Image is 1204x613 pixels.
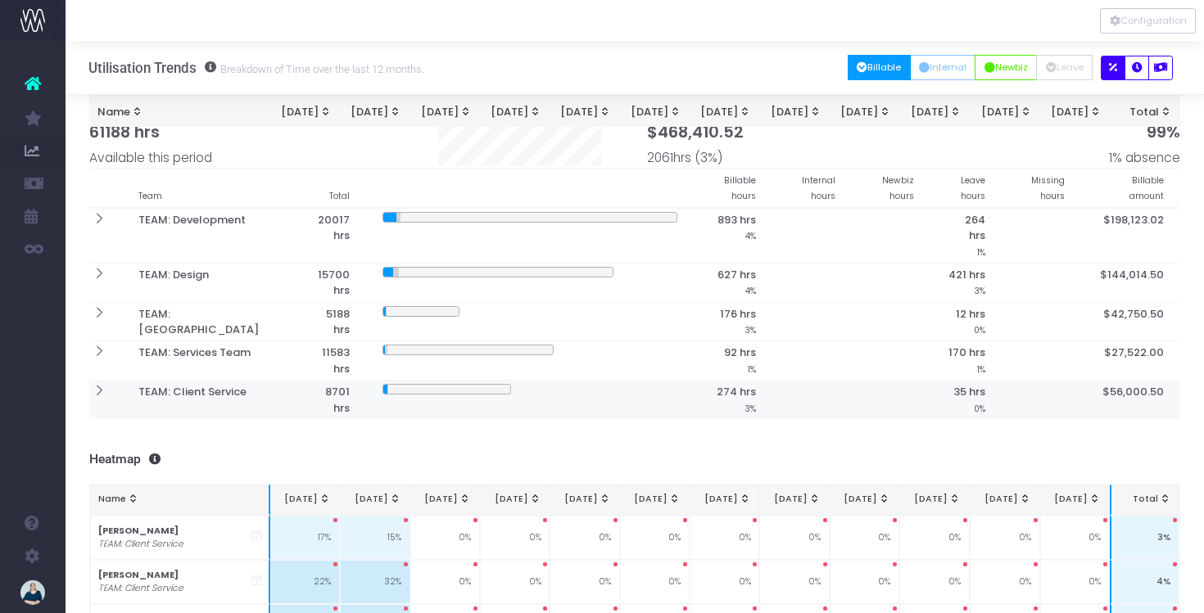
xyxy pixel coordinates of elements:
th: Name: activate to sort column ascending [90,485,270,516]
td: 0% [970,560,1039,604]
td: 0% [480,560,550,604]
td: 0% [830,560,899,604]
small: Total [329,187,350,202]
span: Available this period [89,148,212,167]
th: 11583 hrs [292,341,367,381]
small: Internal hours [802,172,835,203]
div: [DATE] [768,104,822,120]
small: 3% [974,282,985,297]
button: Billable [848,55,911,80]
span: $468,410.52 [647,120,744,144]
small: 4% [745,282,756,297]
th: $56,000.50 [1081,381,1180,419]
th: Mar 26: activate to sort column ascending [760,96,830,129]
td: 0% [410,516,480,560]
td: 0% [480,516,550,560]
span: Billable [647,100,744,168]
span: 627 hrs [717,267,756,283]
th: 8701 hrs [292,381,367,419]
button: Configuration [1100,8,1196,34]
div: Vertical button group [1100,8,1196,34]
td: 0% [620,516,690,560]
small: Newbiz hours [882,172,914,203]
th: 5188 hrs [292,302,367,341]
span: 274 hrs [717,384,756,400]
span: 2061hrs (3%) [647,148,722,167]
div: [DATE] [488,104,541,120]
strong: [PERSON_NAME] [98,525,179,537]
div: [DATE] [1048,104,1102,120]
div: [DATE] [419,493,471,506]
div: [DATE] [838,104,891,120]
th: Name: activate to sort column ascending [89,96,269,129]
div: [DATE] [558,104,611,120]
i: TEAM: Client Service [98,538,183,551]
small: 0% [974,400,985,415]
span: Capacity [1109,100,1180,168]
button: Leave [1036,55,1093,80]
div: [DATE] [349,493,401,506]
span: 176 hrs [720,306,756,322]
div: [DATE] [348,104,401,120]
img: images/default_profile_image.png [20,580,45,605]
span: 421 hrs [948,267,985,283]
td: 0% [620,560,690,604]
div: [DATE] [699,493,751,506]
div: [DATE] [628,493,681,506]
th: 15700 hrs [292,263,367,302]
div: [DATE] [768,493,821,506]
td: 17% [270,516,340,560]
strong: [PERSON_NAME] [98,569,179,581]
td: 0% [1040,516,1110,560]
th: May 26: activate to sort column ascending [899,485,970,516]
td: 0% [1040,560,1110,604]
small: 4% [745,228,756,242]
td: 0% [759,560,829,604]
td: 0% [690,560,759,604]
small: 1% [977,361,985,376]
small: Leave hours [961,172,985,203]
div: [DATE] [489,493,541,506]
th: Jun 26: activate to sort column ascending [970,485,1039,516]
th: Dec 25: activate to sort column ascending [550,485,619,516]
small: 3% [745,400,756,415]
small: 0% [974,322,985,336]
div: Name [98,493,260,506]
th: Jan 26: activate to sort column ascending [620,96,690,129]
th: Apr 26: activate to sort column ascending [830,485,899,516]
div: Total [1119,104,1172,120]
th: Feb 26: activate to sort column ascending [690,96,759,129]
div: [DATE] [278,104,332,120]
div: [DATE] [979,493,1031,506]
i: TEAM: Client Service [98,582,183,595]
span: 893 hrs [717,212,756,228]
th: Mar 26: activate to sort column ascending [759,485,829,516]
th: $42,750.50 [1081,302,1180,341]
th: TEAM: Client Service [122,381,292,419]
th: Aug 25: activate to sort column ascending [270,485,340,516]
td: 0% [830,516,899,560]
div: [DATE] [419,104,472,120]
th: Oct 25: activate to sort column ascending [410,96,479,129]
th: Apr 26: activate to sort column ascending [830,96,899,129]
div: Name [97,104,261,120]
td: 15% [340,516,410,560]
span: 264 hrs [947,212,985,244]
div: [DATE] [908,493,961,506]
div: [DATE] [979,104,1032,120]
th: TEAM: Development [122,208,292,264]
small: 3% [745,322,756,336]
div: [DATE] [908,104,962,120]
th: Sep 25: activate to sort column ascending [340,96,410,129]
div: [DATE] [628,104,681,120]
th: Jan 26: activate to sort column ascending [620,485,690,516]
div: [DATE] [1048,493,1101,506]
h3: Utilisation Trends [88,60,424,76]
small: 1% [977,244,985,259]
th: Nov 25: activate to sort column ascending [480,96,550,129]
button: Newbiz [975,55,1037,80]
small: Team [138,187,162,202]
td: 4% [1110,560,1180,604]
span: Total Work Time (after leave) [89,100,245,168]
th: Jun 26: activate to sort column ascending [970,96,1039,129]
